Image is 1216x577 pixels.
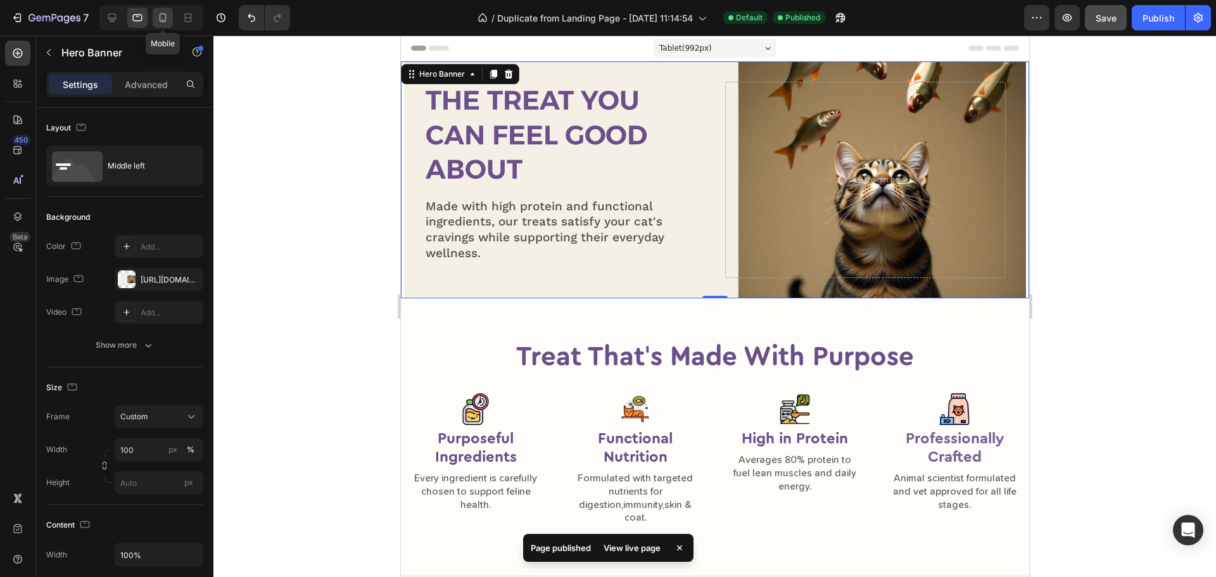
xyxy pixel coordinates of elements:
[141,307,200,319] div: Add...
[115,438,203,461] input: px%
[115,405,203,428] button: Custom
[491,436,616,476] p: Animal scientist formulated and vet approved for all life stages.
[115,471,203,494] input: px
[168,444,177,455] div: px
[172,436,296,489] p: Formulated with targeted nutrients for digestion,immunity,skin & coat.
[63,78,98,91] p: Settings
[13,436,137,476] p: Every ingredient is carefully chosen to support feline health.
[1096,13,1117,23] span: Save
[785,12,820,23] span: Published
[46,120,89,137] div: Layout
[1143,11,1174,25] div: Publish
[332,418,456,457] p: Averages 80% protein to fuel lean muscles and daily energy.
[531,542,591,554] p: Page published
[120,411,148,422] span: Custom
[218,358,250,390] img: gempages_559427992946737989-d3c9a46a-a429-4405-a7cb-69e1552ccdc2.png
[16,33,66,44] div: Hero Banner
[46,238,84,255] div: Color
[165,442,180,457] button: %
[378,358,410,390] img: gempages_559427992946737989-08ca5267-f843-44ac-9b28-b90f309aa304.png
[538,358,569,390] img: gempages_559427992946737989-61b09560-6fea-4a5b-8a8e-ec7f59b30da2.png
[46,444,67,455] label: Width
[497,11,693,25] span: Duplicate from Landing Page - [DATE] 11:14:54
[108,151,185,181] div: Middle left
[1173,515,1203,545] div: Open Intercom Messenger
[184,478,193,487] span: px
[83,10,89,25] p: 7
[59,358,91,390] img: gempages_559427992946737989-e7eb0a09-a04f-405b-afb9-7156c17901a6.png
[1132,5,1185,30] button: Publish
[5,5,94,30] button: 7
[171,393,298,432] h2: Functional Nutrition
[239,5,290,30] div: Undo/Redo
[331,393,457,414] h2: High in Protein
[115,543,203,566] input: Auto
[439,139,506,149] div: Drop element here
[46,212,90,223] div: Background
[46,334,203,357] button: Show more
[401,35,1029,577] iframe: To enrich screen reader interactions, please activate Accessibility in Grammarly extension settings
[9,232,30,242] div: Beta
[46,477,70,488] label: Height
[490,393,617,432] h2: Professionally Crafted
[125,78,168,91] p: Advanced
[11,393,138,432] h2: Purposeful Ingredients
[1085,5,1127,30] button: Save
[596,539,668,557] div: View live page
[491,11,495,25] span: /
[46,411,70,422] label: Frame
[141,274,200,286] div: [URL][DOMAIN_NAME]
[183,442,198,457] button: px
[61,45,169,60] p: Hero Banner
[736,12,763,23] span: Default
[12,135,30,145] div: 450
[96,339,155,352] div: Show more
[46,379,80,396] div: Size
[46,304,84,321] div: Video
[46,271,86,288] div: Image
[187,444,194,455] div: %
[46,549,67,561] div: Width
[46,517,92,534] div: Content
[141,241,200,253] div: Add...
